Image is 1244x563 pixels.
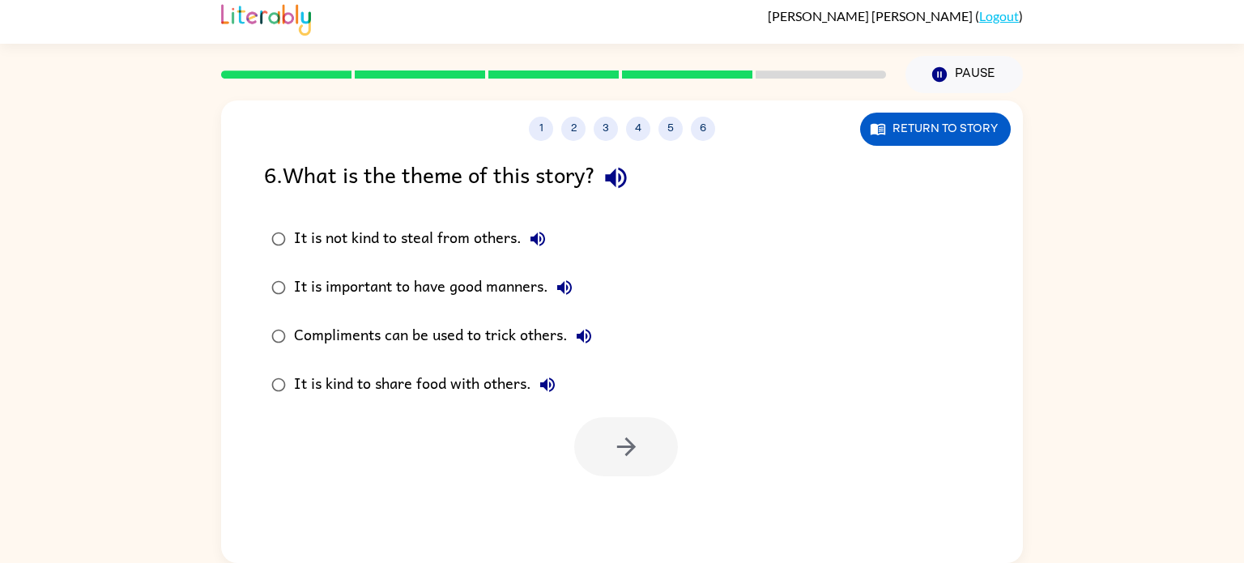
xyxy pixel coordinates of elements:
div: Compliments can be used to trick others. [294,320,600,352]
div: 6 . What is the theme of this story? [264,157,980,198]
button: Pause [905,56,1023,93]
div: It is kind to share food with others. [294,369,564,401]
a: Logout [979,8,1019,23]
span: [PERSON_NAME] [PERSON_NAME] [768,8,975,23]
button: It is important to have good manners. [548,271,581,304]
button: 6 [691,117,715,141]
button: It is kind to share food with others. [531,369,564,401]
button: 4 [626,117,650,141]
button: 1 [529,117,553,141]
div: It is not kind to steal from others. [294,223,554,255]
button: 5 [658,117,683,141]
button: 2 [561,117,586,141]
button: 3 [594,117,618,141]
button: It is not kind to steal from others. [522,223,554,255]
div: ( ) [768,8,1023,23]
button: Compliments can be used to trick others. [568,320,600,352]
button: Return to story [860,113,1011,146]
div: It is important to have good manners. [294,271,581,304]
